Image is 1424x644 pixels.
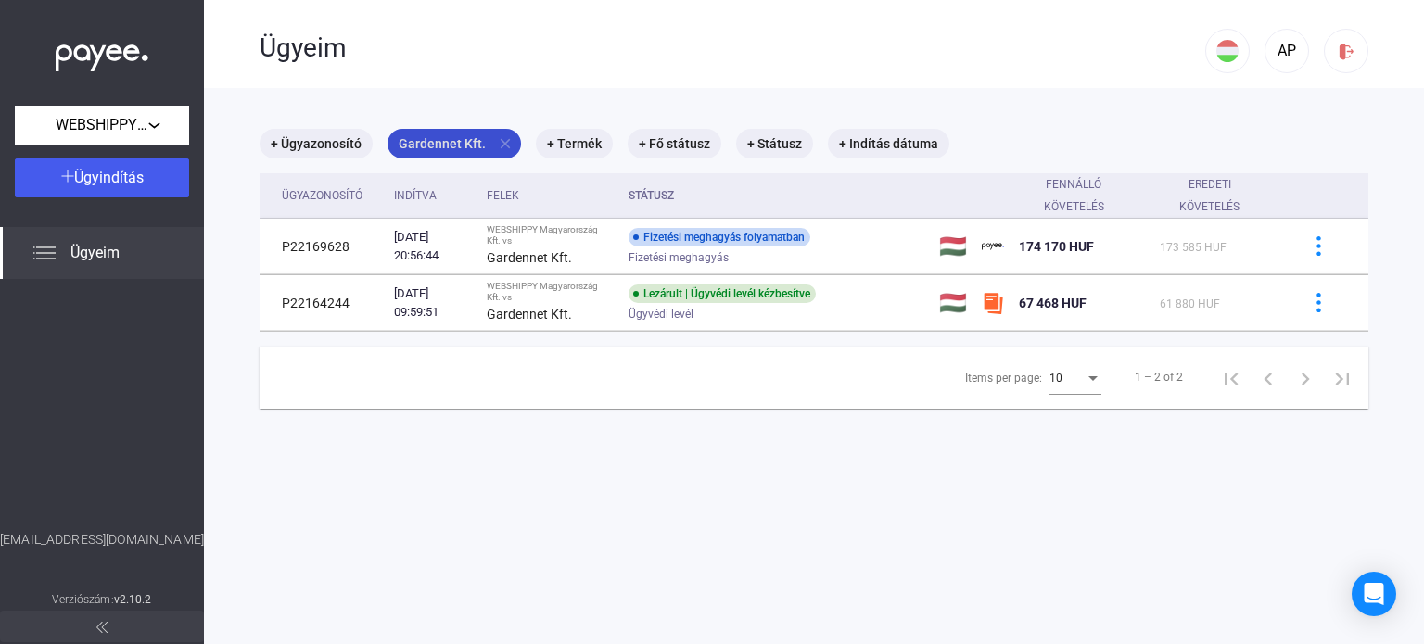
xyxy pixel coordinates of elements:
[61,170,74,183] img: plus-white.svg
[487,224,613,246] div: WEBSHIPPY Magyarország Kft. vs
[1205,29,1250,73] button: HU
[487,307,572,322] strong: Gardennet Kft.
[260,275,387,331] td: P22164244
[1324,359,1361,396] button: Last page
[1309,293,1329,312] img: more-blue
[1250,359,1287,396] button: Previous page
[1337,42,1356,61] img: logout-red
[1287,359,1324,396] button: Next page
[1299,227,1338,266] button: more-blue
[1019,173,1146,218] div: Fennálló követelés
[74,169,144,186] span: Ügyindítás
[487,250,572,265] strong: Gardennet Kft.
[629,284,816,303] div: Lezárult | Ügyvédi levél kézbesítve
[282,184,379,207] div: Ügyazonosító
[621,173,932,219] th: Státusz
[1352,572,1396,616] div: Open Intercom Messenger
[394,284,472,322] div: [DATE] 09:59:51
[982,292,1004,314] img: szamlazzhu-mini
[497,135,514,152] mat-icon: close
[965,367,1042,389] div: Items per page:
[1265,29,1309,73] button: AP
[1160,297,1220,310] span: 61 880 HUF
[1160,173,1259,218] div: Eredeti követelés
[487,281,613,303] div: WEBSHIPPY Magyarország Kft. vs
[260,219,387,274] td: P22169628
[487,184,613,207] div: Felek
[33,242,56,264] img: list.svg
[1160,173,1276,218] div: Eredeti követelés
[736,129,813,158] mat-chip: + Státusz
[932,275,974,331] td: 🇭🇺
[96,622,108,633] img: arrow-double-left-grey.svg
[1019,239,1094,254] span: 174 170 HUF
[15,106,189,145] button: WEBSHIPPY Magyarország Kft.
[1309,236,1329,256] img: more-blue
[828,129,949,158] mat-chip: + Indítás dátuma
[260,32,1205,64] div: Ügyeim
[1299,284,1338,322] button: more-blue
[1049,366,1101,388] mat-select: Items per page:
[1324,29,1368,73] button: logout-red
[629,303,693,325] span: Ügyvédi levél
[1216,40,1239,62] img: HU
[282,184,362,207] div: Ügyazonosító
[1271,40,1303,62] div: AP
[388,129,521,158] mat-chip: Gardennet Kft.
[628,129,721,158] mat-chip: + Fő státusz
[629,246,729,269] span: Fizetési meghagyás
[1160,241,1227,254] span: 173 585 HUF
[114,593,152,606] strong: v2.10.2
[982,235,1004,258] img: payee-logo
[70,242,120,264] span: Ügyeim
[1135,366,1183,388] div: 1 – 2 of 2
[15,158,189,197] button: Ügyindítás
[56,114,148,136] span: WEBSHIPPY Magyarország Kft.
[1019,173,1129,218] div: Fennálló követelés
[1049,372,1062,385] span: 10
[1019,296,1087,310] span: 67 468 HUF
[260,129,373,158] mat-chip: + Ügyazonosító
[394,228,472,265] div: [DATE] 20:56:44
[536,129,613,158] mat-chip: + Termék
[629,228,810,246] div: Fizetési meghagyás folyamatban
[1213,359,1250,396] button: First page
[394,184,437,207] div: Indítva
[487,184,519,207] div: Felek
[932,219,974,274] td: 🇭🇺
[56,34,148,72] img: white-payee-white-dot.svg
[394,184,472,207] div: Indítva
